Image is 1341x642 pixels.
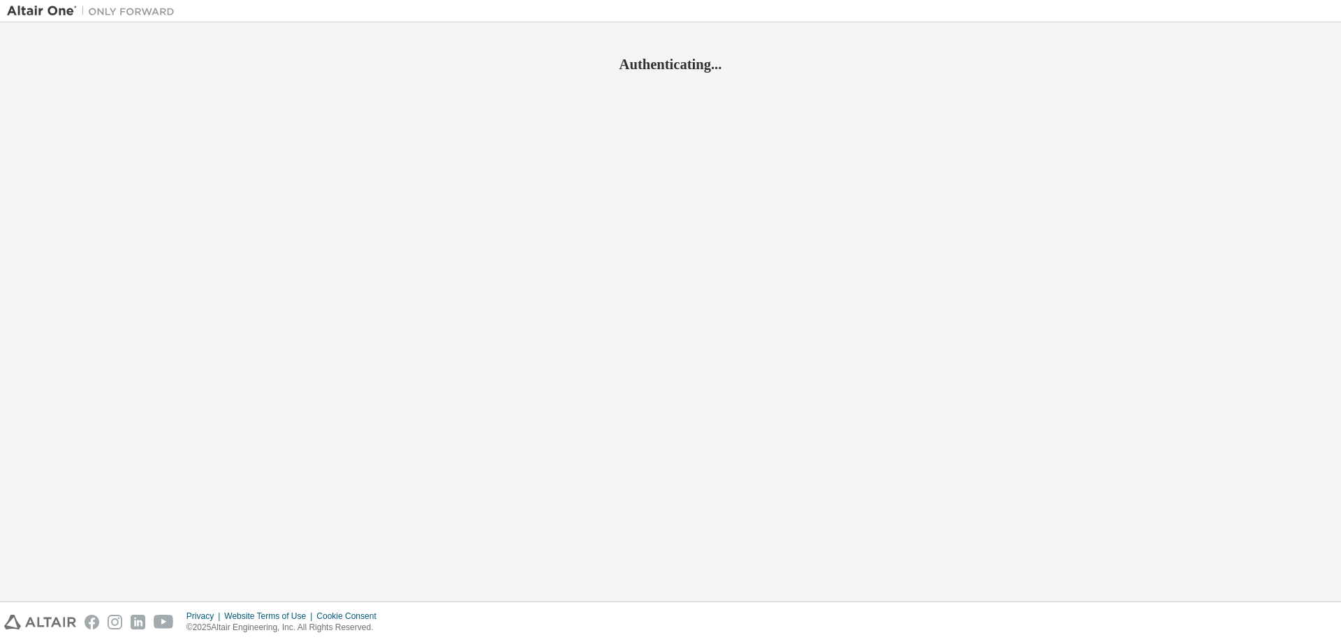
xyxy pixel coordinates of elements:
[108,615,122,629] img: instagram.svg
[154,615,174,629] img: youtube.svg
[131,615,145,629] img: linkedin.svg
[7,4,182,18] img: Altair One
[4,615,76,629] img: altair_logo.svg
[186,611,224,622] div: Privacy
[316,611,384,622] div: Cookie Consent
[186,622,385,634] p: © 2025 Altair Engineering, Inc. All Rights Reserved.
[7,55,1334,73] h2: Authenticating...
[85,615,99,629] img: facebook.svg
[224,611,316,622] div: Website Terms of Use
